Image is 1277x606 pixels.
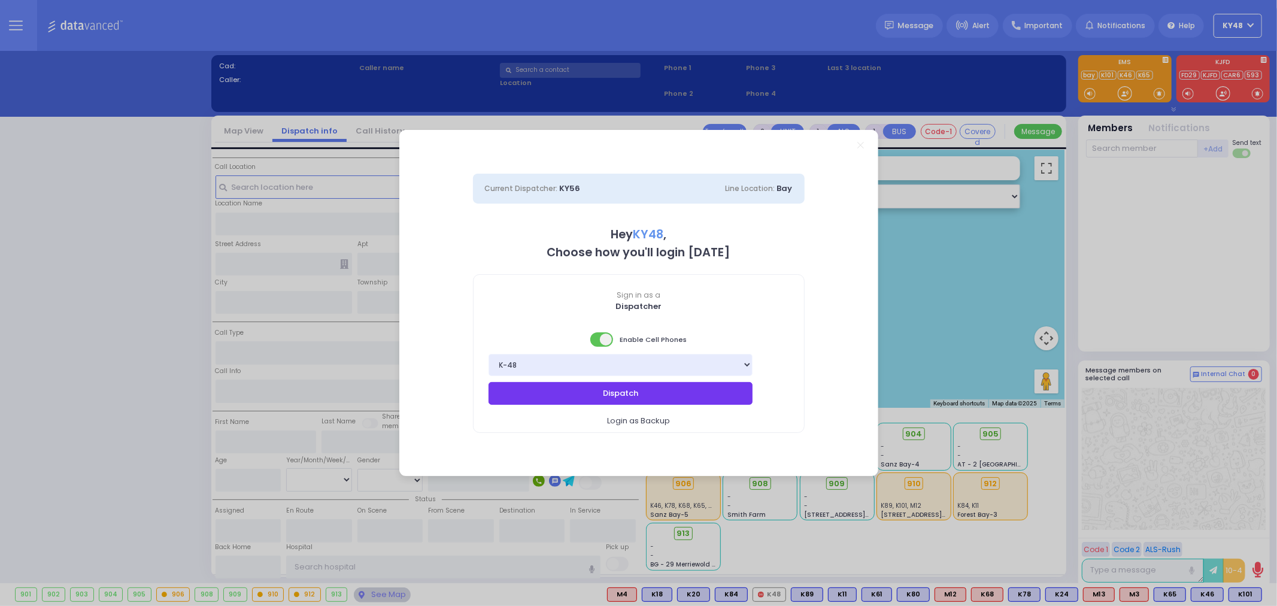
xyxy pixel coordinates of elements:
[726,183,775,193] span: Line Location:
[590,331,687,348] span: Enable Cell Phones
[607,415,670,427] span: Login as Backup
[633,226,663,243] span: KY48
[547,244,730,260] b: Choose how you'll login [DATE]
[611,226,666,243] b: Hey ,
[474,290,804,301] span: Sign in as a
[485,183,558,193] span: Current Dispatcher:
[560,183,581,194] span: KY56
[857,142,864,149] a: Close
[615,301,662,312] b: Dispatcher
[489,382,753,405] button: Dispatch
[777,183,793,194] span: Bay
